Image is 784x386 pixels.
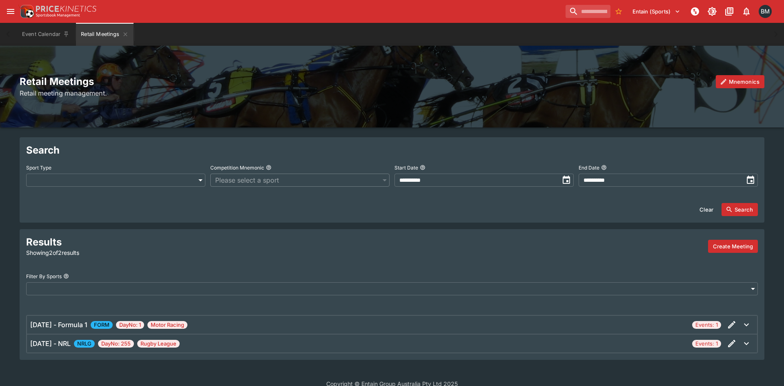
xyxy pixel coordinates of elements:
[628,5,685,18] button: Select Tenant
[30,320,87,330] h6: [DATE] - Formula 1
[722,4,737,19] button: Documentation
[215,175,376,185] span: Please select a sport
[137,340,180,348] span: Rugby League
[743,173,758,187] button: toggle date time picker
[20,88,764,98] h6: Retail meeting management.
[36,6,96,12] img: PriceKinetics
[91,321,113,329] span: FORM
[26,236,261,248] h2: Results
[26,248,261,257] p: Showing 2 of 2 results
[708,240,758,253] button: Create a new meeting by adding events
[692,321,721,329] span: Events: 1
[559,173,574,187] button: toggle date time picker
[566,5,610,18] input: search
[756,2,774,20] button: Byron Monk
[74,340,95,348] span: NRLG
[116,321,144,329] span: DayNo: 1
[716,75,764,88] button: Mnemonics
[20,75,764,88] h2: Retail Meetings
[692,340,721,348] span: Events: 1
[695,203,718,216] button: Clear
[612,5,625,18] button: No Bookmarks
[688,4,702,19] button: NOT Connected to PK
[76,23,133,46] button: Retail Meetings
[26,144,758,156] h2: Search
[98,340,134,348] span: DayNo: 255
[722,203,758,216] button: Search
[36,13,80,17] img: Sportsbook Management
[394,164,418,171] p: Start Date
[17,23,74,46] button: Event Calendar
[420,165,425,170] button: Start Date
[26,164,51,171] p: Sport Type
[63,273,69,279] button: Filter By Sports
[18,3,34,20] img: PriceKinetics Logo
[210,164,264,171] p: Competition Mnemonic
[601,165,607,170] button: End Date
[26,273,62,280] p: Filter By Sports
[266,165,272,170] button: Competition Mnemonic
[759,5,772,18] div: Byron Monk
[739,4,754,19] button: Notifications
[147,321,187,329] span: Motor Racing
[3,4,18,19] button: open drawer
[30,339,71,348] h6: [DATE] - NRL
[705,4,719,19] button: Toggle light/dark mode
[579,164,599,171] p: End Date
